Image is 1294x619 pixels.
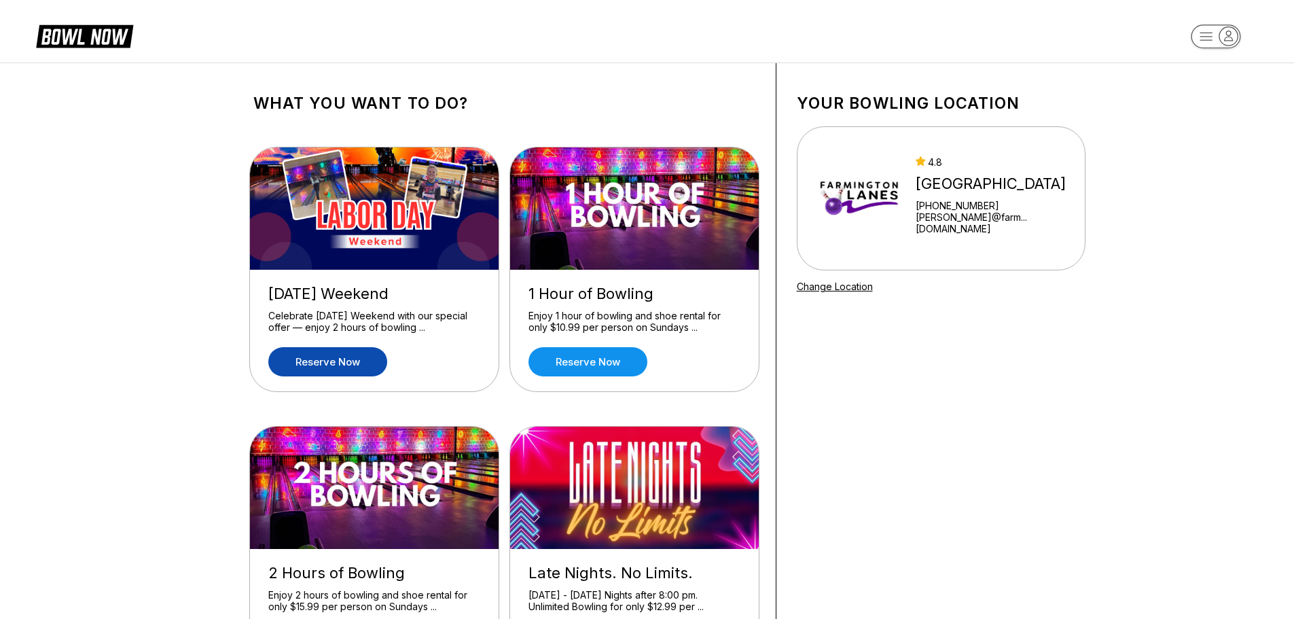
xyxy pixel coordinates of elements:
[528,589,740,613] div: [DATE] - [DATE] Nights after 8:00 pm. Unlimited Bowling for only $12.99 per ...
[916,200,1079,211] div: [PHONE_NUMBER]
[250,427,500,549] img: 2 Hours of Bowling
[268,589,480,613] div: Enjoy 2 hours of bowling and shoe rental for only $15.99 per person on Sundays ...
[797,94,1085,113] h1: Your bowling location
[916,156,1079,168] div: 4.8
[268,310,480,334] div: Celebrate [DATE] Weekend with our special offer — enjoy 2 hours of bowling ...
[815,147,904,249] img: Farmington Lanes
[268,347,387,376] a: Reserve now
[797,281,873,292] a: Change Location
[528,564,740,582] div: Late Nights. No Limits.
[528,347,647,376] a: Reserve now
[510,427,760,549] img: Late Nights. No Limits.
[253,94,755,113] h1: What you want to do?
[268,564,480,582] div: 2 Hours of Bowling
[268,285,480,303] div: [DATE] Weekend
[916,211,1079,234] a: [PERSON_NAME]@farm...[DOMAIN_NAME]
[916,175,1079,193] div: [GEOGRAPHIC_DATA]
[528,310,740,334] div: Enjoy 1 hour of bowling and shoe rental for only $10.99 per person on Sundays ...
[250,147,500,270] img: Labor Day Weekend
[510,147,760,270] img: 1 Hour of Bowling
[528,285,740,303] div: 1 Hour of Bowling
